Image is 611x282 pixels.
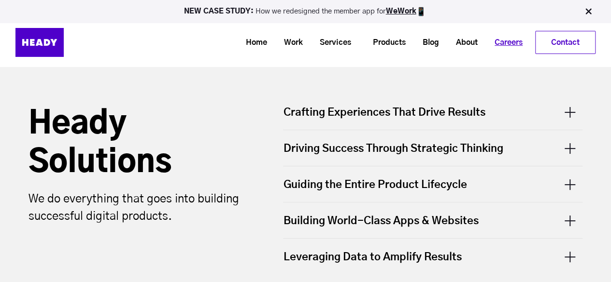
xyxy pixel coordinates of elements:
div: Crafting Experiences That Drive Results [283,105,583,130]
img: Heady_Logo_Web-01 (1) [15,28,64,57]
div: Leveraging Data to Amplify Results [283,239,583,274]
a: Careers [483,34,527,52]
p: We do everything that goes into building successful digital products. [28,190,246,225]
a: WeWork [386,8,416,15]
a: Contact [536,31,595,54]
a: Blog [411,34,444,52]
h2: Heady Solutions [28,105,246,182]
a: Products [361,34,411,52]
a: Home [234,34,272,52]
a: Services [308,34,356,52]
a: About [444,34,483,52]
a: Work [272,34,308,52]
div: Driving Success Through Strategic Thinking [283,130,583,166]
img: app emoji [416,7,426,16]
p: How we redesigned the member app for [4,7,607,16]
img: Close Bar [583,7,593,16]
div: Building World-Class Apps & Websites [283,202,583,238]
div: Navigation Menu [88,31,596,54]
div: Guiding the Entire Product Lifecycle [283,166,583,202]
strong: NEW CASE STUDY: [184,8,256,15]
